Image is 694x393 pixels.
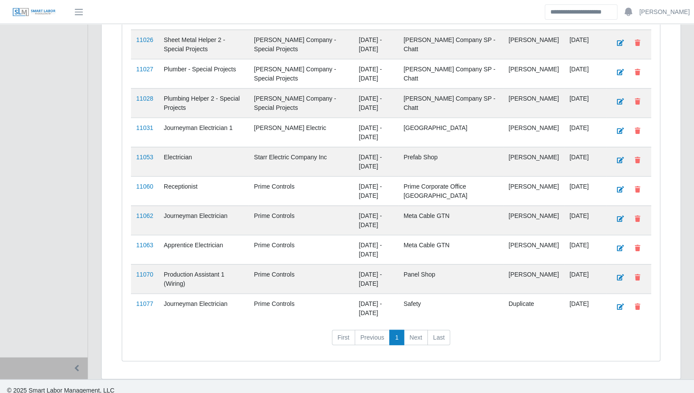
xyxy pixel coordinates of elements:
[136,241,153,248] a: 11063
[398,293,503,323] td: Safety
[136,182,153,189] a: 11060
[136,36,153,43] a: 11026
[398,264,503,293] td: Panel Shop
[159,264,249,293] td: Production Assistant 1 (Wiring)
[159,59,249,88] td: Plumber - Special Projects
[564,235,606,264] td: [DATE]
[398,235,503,264] td: Meta Cable GTN
[136,270,153,277] a: 11070
[353,176,398,205] td: [DATE] - [DATE]
[503,176,564,205] td: [PERSON_NAME]
[503,147,564,176] td: [PERSON_NAME]
[398,147,503,176] td: Prefab Shop
[249,176,353,205] td: Prime Controls
[398,29,503,59] td: [PERSON_NAME] Company SP - Chatt
[136,95,153,102] a: 11028
[249,88,353,117] td: [PERSON_NAME] Company - Special Projects
[503,264,564,293] td: [PERSON_NAME]
[249,235,353,264] td: Prime Controls
[136,153,153,160] a: 11053
[398,205,503,235] td: Meta Cable GTN
[136,124,153,131] a: 11031
[503,205,564,235] td: [PERSON_NAME]
[159,117,249,147] td: Journeyman Electrician 1
[353,205,398,235] td: [DATE] - [DATE]
[503,29,564,59] td: [PERSON_NAME]
[398,59,503,88] td: [PERSON_NAME] Company SP - Chatt
[136,300,153,307] a: 11077
[564,293,606,323] td: [DATE]
[249,264,353,293] td: Prime Controls
[353,29,398,59] td: [DATE] - [DATE]
[12,7,56,17] img: SLM Logo
[564,59,606,88] td: [DATE]
[159,235,249,264] td: Apprentice Electrician
[159,205,249,235] td: Journeyman Electrician
[249,147,353,176] td: Starr Electric Company Inc
[353,59,398,88] td: [DATE] - [DATE]
[564,147,606,176] td: [DATE]
[564,117,606,147] td: [DATE]
[353,147,398,176] td: [DATE] - [DATE]
[249,117,353,147] td: [PERSON_NAME] Electric
[353,235,398,264] td: [DATE] - [DATE]
[639,7,690,17] a: [PERSON_NAME]
[564,205,606,235] td: [DATE]
[159,88,249,117] td: Plumbing Helper 2 - Special Projects
[353,117,398,147] td: [DATE] - [DATE]
[353,88,398,117] td: [DATE] - [DATE]
[503,59,564,88] td: [PERSON_NAME]
[249,293,353,323] td: Prime Controls
[564,176,606,205] td: [DATE]
[159,176,249,205] td: Receptionist
[159,147,249,176] td: Electrician
[545,4,617,20] input: Search
[249,29,353,59] td: [PERSON_NAME] Company - Special Projects
[389,330,404,345] a: 1
[564,88,606,117] td: [DATE]
[564,29,606,59] td: [DATE]
[159,29,249,59] td: Sheet Metal Helper 2 - Special Projects
[159,293,249,323] td: Journeyman Electrician
[249,205,353,235] td: Prime Controls
[398,176,503,205] td: Prime Corporate Office [GEOGRAPHIC_DATA]
[131,330,651,352] nav: pagination
[136,65,153,72] a: 11027
[398,117,503,147] td: [GEOGRAPHIC_DATA]
[503,117,564,147] td: [PERSON_NAME]
[136,212,153,219] a: 11062
[503,235,564,264] td: [PERSON_NAME]
[353,293,398,323] td: [DATE] - [DATE]
[398,88,503,117] td: [PERSON_NAME] Company SP - Chatt
[564,264,606,293] td: [DATE]
[503,88,564,117] td: [PERSON_NAME]
[249,59,353,88] td: [PERSON_NAME] Company - Special Projects
[503,293,564,323] td: Duplicate
[353,264,398,293] td: [DATE] - [DATE]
